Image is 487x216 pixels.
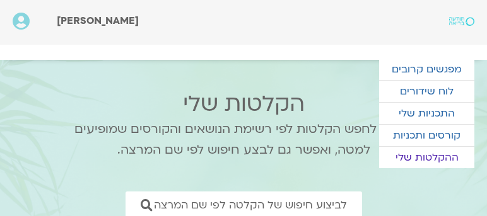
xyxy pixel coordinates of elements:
span: [PERSON_NAME] [57,14,139,28]
a: מפגשים קרובים [379,59,474,80]
a: לוח שידורים [379,81,474,102]
a: התכניות שלי [379,103,474,124]
a: ההקלטות שלי [379,147,474,168]
a: קורסים ותכניות [379,125,474,146]
p: אפשר לחפש הקלטות לפי רשימת הנושאים והקורסים שמופיעים למטה, ואפשר גם לבצע חיפוש לפי שם המרצה. [57,119,430,161]
h2: הקלטות שלי [57,91,430,117]
span: לביצוע חיפוש של הקלטה לפי שם המרצה [154,199,347,211]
